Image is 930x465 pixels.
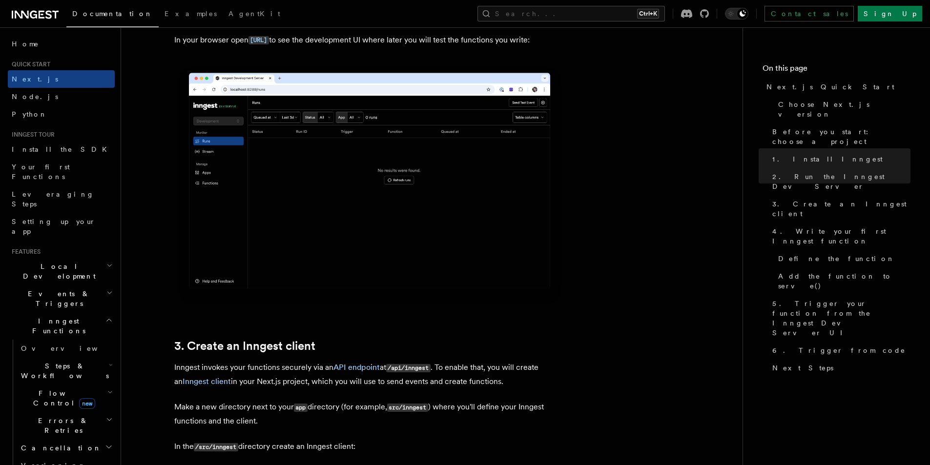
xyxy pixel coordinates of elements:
span: Next.js Quick Start [766,82,894,92]
span: Choose Next.js version [778,100,910,119]
span: 3. Create an Inngest client [772,199,910,219]
img: Inngest Dev Server's 'Runs' tab with no data [174,63,565,308]
a: 4. Write your first Inngest function [768,222,910,250]
button: Events & Triggers [8,285,115,312]
span: Add the function to serve() [778,271,910,291]
a: Install the SDK [8,141,115,158]
code: [URL] [248,36,269,44]
a: API endpoint [333,363,380,372]
span: Leveraging Steps [12,190,94,208]
span: Next Steps [772,363,833,373]
span: 1. Install Inngest [772,154,883,164]
span: Documentation [72,10,153,18]
kbd: Ctrl+K [637,9,659,19]
span: 6. Trigger from code [772,345,906,355]
a: Your first Functions [8,158,115,185]
a: Next.js [8,70,115,88]
a: Setting up your app [8,213,115,240]
button: Search...Ctrl+K [477,6,665,21]
a: Python [8,105,115,123]
span: Define the function [778,254,895,263]
span: 4. Write your first Inngest function [772,226,910,246]
a: 2. Run the Inngest Dev Server [768,168,910,195]
a: 5. Trigger your function from the Inngest Dev Server UI [768,295,910,342]
a: [URL] [248,35,269,44]
span: Python [12,110,47,118]
span: AgentKit [228,10,280,18]
span: Inngest Functions [8,316,105,336]
a: Inngest client [183,377,231,386]
span: Steps & Workflows [17,361,109,381]
a: Documentation [66,3,159,27]
span: Your first Functions [12,163,70,181]
p: In the directory create an Inngest client: [174,440,565,454]
span: Node.js [12,93,58,101]
a: Before you start: choose a project [768,123,910,150]
a: Examples [159,3,223,26]
span: new [79,398,95,409]
span: Flow Control [17,388,107,408]
a: Home [8,35,115,53]
button: Local Development [8,258,115,285]
a: Contact sales [765,6,854,21]
span: Errors & Retries [17,416,106,435]
a: Add the function to serve() [774,267,910,295]
a: Next.js Quick Start [763,78,910,96]
span: Home [12,39,39,49]
span: 2. Run the Inngest Dev Server [772,172,910,191]
button: Cancellation [17,439,115,457]
h4: On this page [763,62,910,78]
span: Events & Triggers [8,289,106,308]
button: Inngest Functions [8,312,115,340]
a: Sign Up [858,6,922,21]
a: AgentKit [223,3,286,26]
span: Features [8,248,41,256]
code: src/inngest [387,404,428,412]
code: /src/inngest [194,443,238,451]
span: Inngest tour [8,131,55,139]
a: Leveraging Steps [8,185,115,213]
span: Setting up your app [12,218,96,235]
button: Steps & Workflows [17,357,115,384]
span: Before you start: choose a project [772,127,910,146]
span: Examples [165,10,217,18]
span: Overview [21,344,122,352]
a: Overview [17,340,115,357]
a: 3. Create an Inngest client [768,195,910,222]
a: Node.js [8,88,115,105]
button: Flow Controlnew [17,384,115,412]
a: 6. Trigger from code [768,342,910,359]
span: Next.js [12,75,58,83]
p: Inngest invokes your functions securely via an at . To enable that, you will create an in your Ne... [174,361,565,388]
a: Choose Next.js version [774,96,910,123]
button: Errors & Retries [17,412,115,439]
a: Next Steps [768,359,910,377]
p: Make a new directory next to your directory (for example, ) where you'll define your Inngest func... [174,400,565,428]
a: 1. Install Inngest [768,150,910,168]
code: /api/inngest [386,364,431,372]
span: Local Development [8,262,106,281]
span: Quick start [8,61,50,68]
p: In your browser open to see the development UI where later you will test the functions you write: [174,33,565,47]
span: Install the SDK [12,145,113,153]
a: Define the function [774,250,910,267]
a: 3. Create an Inngest client [174,339,315,353]
button: Toggle dark mode [725,8,748,20]
span: 5. Trigger your function from the Inngest Dev Server UI [772,299,910,338]
span: Cancellation [17,443,102,453]
code: app [294,404,308,412]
